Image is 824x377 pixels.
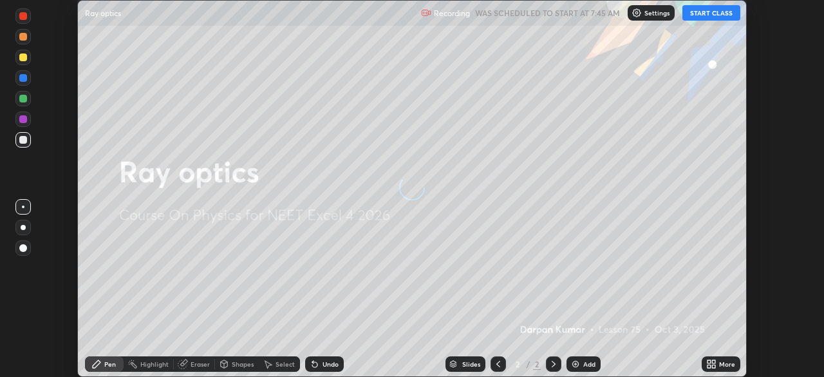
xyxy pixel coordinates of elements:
div: / [527,360,530,368]
div: Add [583,361,595,367]
img: add-slide-button [570,359,581,369]
p: Settings [644,10,669,16]
div: Slides [462,361,480,367]
div: 2 [533,358,541,370]
img: recording.375f2c34.svg [421,8,431,18]
img: class-settings-icons [632,8,642,18]
div: Pen [104,361,116,367]
div: 2 [511,360,524,368]
button: START CLASS [682,5,740,21]
p: Ray optics [85,8,121,18]
div: Select [276,361,295,367]
p: Recording [434,8,470,18]
div: Shapes [232,361,254,367]
div: Highlight [140,361,169,367]
h5: WAS SCHEDULED TO START AT 7:45 AM [475,7,620,19]
div: Undo [323,361,339,367]
div: More [719,361,735,367]
div: Eraser [191,361,210,367]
